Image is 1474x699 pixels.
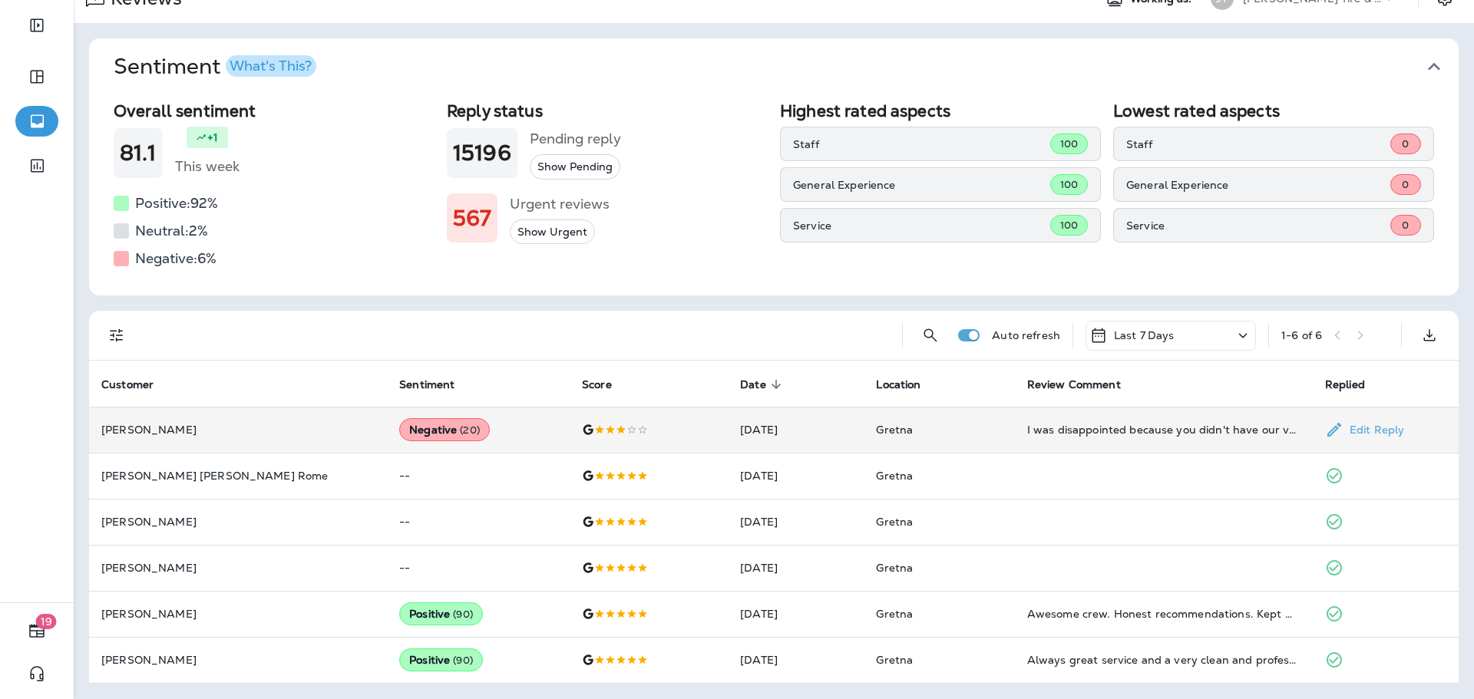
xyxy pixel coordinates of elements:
[15,615,58,646] button: 19
[530,154,620,180] button: Show Pending
[728,591,864,637] td: [DATE]
[135,191,218,216] h5: Positive: 92 %
[728,545,864,591] td: [DATE]
[876,378,920,391] span: Location
[226,55,316,77] button: What's This?
[740,378,766,391] span: Date
[1126,179,1390,191] p: General Experience
[101,470,375,482] p: [PERSON_NAME] [PERSON_NAME] Rome
[101,424,375,436] p: [PERSON_NAME]
[1060,137,1078,150] span: 100
[876,561,913,575] span: Gretna
[876,423,913,437] span: Gretna
[101,378,174,391] span: Customer
[447,101,768,120] h2: Reply status
[135,246,216,271] h5: Negative: 6 %
[876,607,913,621] span: Gretna
[89,95,1459,295] div: SentimentWhat's This?
[36,614,57,629] span: 19
[1113,101,1434,120] h2: Lowest rated aspects
[1027,422,1300,437] div: I was disappointed because you didn't have our vehicle in your computer and we have been doing bu...
[207,130,218,145] p: +1
[101,654,375,666] p: [PERSON_NAME]
[399,648,483,671] div: Positive
[728,407,864,453] td: [DATE]
[460,424,480,437] span: ( 20 )
[15,10,58,41] button: Expand Sidebar
[915,320,946,351] button: Search Reviews
[728,637,864,683] td: [DATE]
[1027,606,1300,622] div: Awesome crew. Honest recommendations. Kept me in budget. Fast. Efficient. Friendly.
[453,608,473,621] span: ( 90 )
[101,320,132,351] button: Filters
[582,378,632,391] span: Score
[1281,329,1322,341] div: 1 - 6 of 6
[1027,378,1141,391] span: Review Comment
[793,179,1050,191] p: General Experience
[793,138,1050,150] p: Staff
[1060,219,1078,232] span: 100
[399,378,454,391] span: Sentiment
[876,653,913,667] span: Gretna
[453,206,491,231] h1: 567
[728,499,864,545] td: [DATE]
[1325,378,1385,391] span: Replied
[780,101,1101,120] h2: Highest rated aspects
[992,329,1060,341] p: Auto refresh
[387,453,570,499] td: --
[510,192,610,216] h5: Urgent reviews
[114,54,316,80] h1: Sentiment
[876,469,913,483] span: Gretna
[876,378,940,391] span: Location
[101,608,375,620] p: [PERSON_NAME]
[1402,219,1409,232] span: 0
[175,154,240,179] h5: This week
[399,418,490,441] div: Negative
[1126,219,1390,232] p: Service
[1027,652,1300,668] div: Always great service and a very clean and professional business.
[453,654,473,667] span: ( 90 )
[582,378,612,391] span: Score
[1060,178,1078,191] span: 100
[740,378,786,391] span: Date
[1126,138,1390,150] p: Staff
[230,59,312,73] div: What's This?
[1343,424,1404,436] p: Edit Reply
[1402,178,1409,191] span: 0
[101,378,154,391] span: Customer
[114,101,435,120] h2: Overall sentiment
[387,545,570,591] td: --
[876,515,913,529] span: Gretna
[120,140,157,166] h1: 81.1
[1114,329,1175,341] p: Last 7 Days
[728,453,864,499] td: [DATE]
[1414,320,1445,351] button: Export as CSV
[101,38,1471,95] button: SentimentWhat's This?
[530,127,621,151] h5: Pending reply
[101,562,375,574] p: [PERSON_NAME]
[101,516,375,528] p: [PERSON_NAME]
[510,219,595,245] button: Show Urgent
[453,140,511,166] h1: 15196
[399,602,483,625] div: Positive
[1402,137,1409,150] span: 0
[135,219,208,243] h5: Neutral: 2 %
[793,219,1050,232] p: Service
[399,378,474,391] span: Sentiment
[387,499,570,545] td: --
[1325,378,1365,391] span: Replied
[1027,378,1121,391] span: Review Comment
